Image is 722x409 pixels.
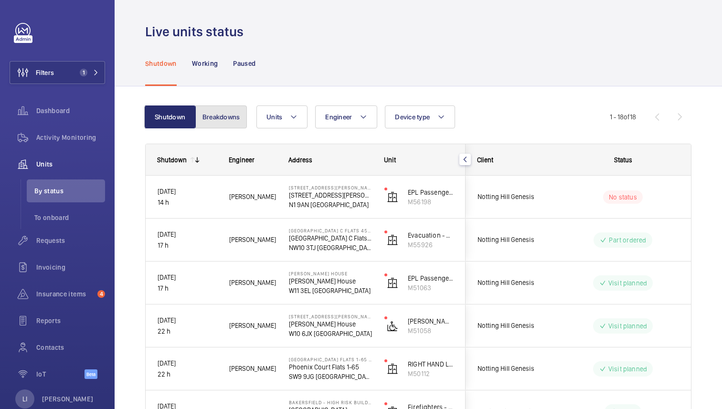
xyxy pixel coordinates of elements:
[42,394,94,404] p: [PERSON_NAME]
[384,156,454,164] div: Unit
[36,133,105,142] span: Activity Monitoring
[478,191,551,202] span: Notting Hill Genesis
[158,326,217,337] p: 22 h
[229,234,276,245] span: [PERSON_NAME]
[408,188,454,197] p: EPL Passenger Lift
[145,23,249,41] h1: Live units status
[614,156,632,164] span: Status
[158,358,217,369] p: [DATE]
[624,113,630,121] span: of
[266,113,282,121] span: Units
[80,69,87,76] span: 1
[158,272,217,283] p: [DATE]
[289,243,372,252] p: NW10 3TJ [GEOGRAPHIC_DATA]
[289,233,372,243] p: [GEOGRAPHIC_DATA] C Flats 45-101
[145,59,177,68] p: Shutdown
[34,186,105,196] span: By status
[608,321,647,331] p: Visit planned
[408,359,454,369] p: RIGHT HAND LIFT
[34,213,105,222] span: To onboard
[408,197,454,207] p: M56198
[229,156,255,164] span: Engineer
[36,289,94,299] span: Insurance items
[289,271,372,276] p: [PERSON_NAME] House
[609,235,646,245] p: Part ordered
[158,229,217,240] p: [DATE]
[233,59,255,68] p: Paused
[36,316,105,325] span: Reports
[289,357,372,362] p: [GEOGRAPHIC_DATA] Flats 1-65 - High Risk Building
[478,320,551,331] span: Notting Hill Genesis
[408,316,454,326] p: [PERSON_NAME] Platform Lift
[408,240,454,250] p: M55926
[325,113,352,121] span: Engineer
[408,369,454,378] p: M50112
[229,277,276,288] span: [PERSON_NAME]
[256,105,308,128] button: Units
[229,363,276,374] span: [PERSON_NAME]
[144,105,196,128] button: Shutdown
[195,105,247,128] button: Breakdowns
[36,262,105,272] span: Invoicing
[408,273,454,283] p: EPL Passenger Lift
[229,191,276,202] span: [PERSON_NAME]
[289,362,372,372] p: Phoenix Court Flats 1-65
[22,394,27,404] p: LI
[387,320,398,332] img: platform_lift.svg
[158,283,217,294] p: 17 h
[36,369,85,379] span: IoT
[158,186,217,197] p: [DATE]
[408,231,454,240] p: Evacuation - EPL No 4 Flats 45-101 R/h
[387,363,398,375] img: elevator.svg
[608,278,647,288] p: Visit planned
[395,113,430,121] span: Device type
[289,200,372,210] p: N1 9AN [GEOGRAPHIC_DATA]
[289,276,372,286] p: [PERSON_NAME] House
[192,59,218,68] p: Working
[229,320,276,331] span: [PERSON_NAME]
[387,277,398,289] img: elevator.svg
[289,185,372,190] p: [STREET_ADDRESS][PERSON_NAME]
[478,277,551,288] span: Notting Hill Genesis
[289,319,372,329] p: [PERSON_NAME] House
[289,372,372,381] p: SW9 9JG [GEOGRAPHIC_DATA]
[477,156,493,164] span: Client
[289,329,372,338] p: W10 6JX [GEOGRAPHIC_DATA]
[289,314,372,319] p: [STREET_ADDRESS][PERSON_NAME]
[36,68,54,77] span: Filters
[385,105,455,128] button: Device type
[36,159,105,169] span: Units
[289,399,372,405] p: Bakersfield - High Risk Building
[158,197,217,208] p: 14 h
[609,192,637,202] p: No status
[97,290,105,298] span: 4
[610,114,636,120] span: 1 - 18 18
[36,236,105,245] span: Requests
[289,286,372,295] p: W11 3EL [GEOGRAPHIC_DATA]
[608,364,647,374] p: Visit planned
[157,156,187,164] div: Shutdown
[158,315,217,326] p: [DATE]
[408,283,454,293] p: M51063
[158,369,217,380] p: 22 h
[387,234,398,246] img: elevator.svg
[158,240,217,251] p: 17 h
[289,190,372,200] p: [STREET_ADDRESS][PERSON_NAME]
[289,228,372,233] p: [GEOGRAPHIC_DATA] C Flats 45-101 - High Risk Building
[10,61,105,84] button: Filters1
[478,234,551,245] span: Notting Hill Genesis
[36,343,105,352] span: Contacts
[478,363,551,374] span: Notting Hill Genesis
[36,106,105,115] span: Dashboard
[408,326,454,336] p: M51058
[85,369,97,379] span: Beta
[387,191,398,203] img: elevator.svg
[315,105,377,128] button: Engineer
[288,156,312,164] span: Address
